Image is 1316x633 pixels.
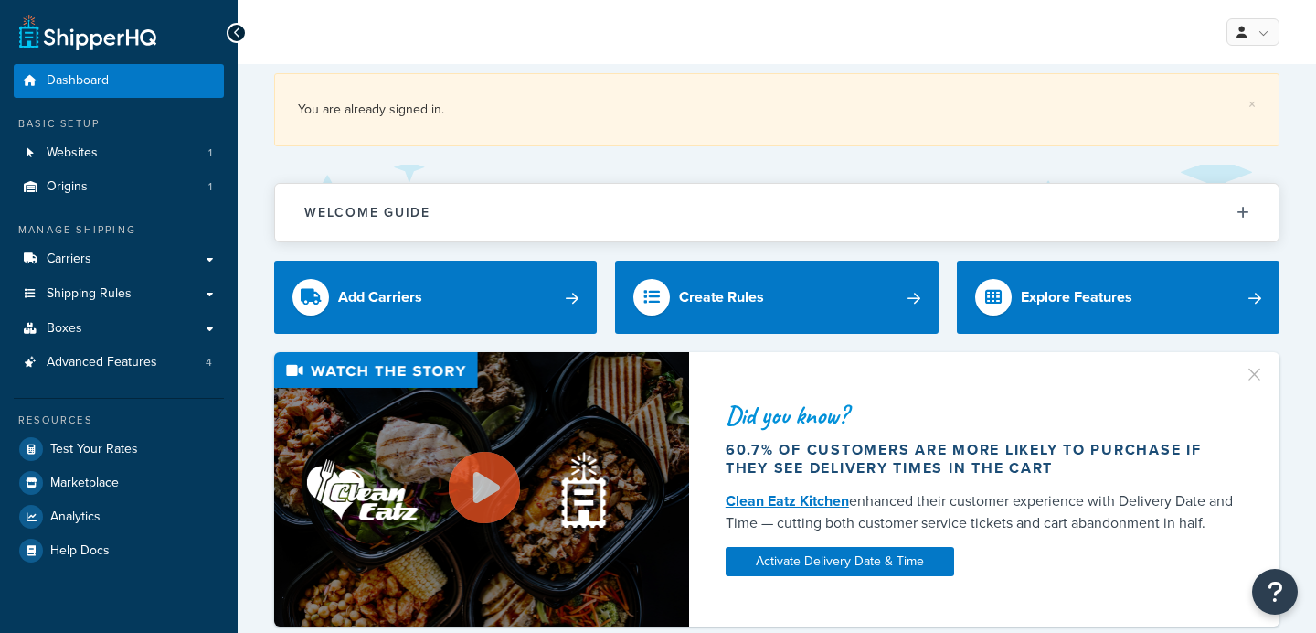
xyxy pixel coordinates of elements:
[14,222,224,238] div: Manage Shipping
[206,355,212,370] span: 4
[14,136,224,170] li: Websites
[208,145,212,161] span: 1
[14,312,224,346] a: Boxes
[14,242,224,276] a: Carriers
[304,206,430,220] h2: Welcome Guide
[726,441,1236,477] div: 60.7% of customers are more likely to purchase if they see delivery times in the cart
[47,179,88,195] span: Origins
[274,352,689,626] img: Video thumbnail
[275,184,1279,241] button: Welcome Guide
[47,355,157,370] span: Advanced Features
[338,284,422,310] div: Add Carriers
[14,467,224,499] a: Marketplace
[47,73,109,89] span: Dashboard
[14,136,224,170] a: Websites1
[957,261,1279,334] a: Explore Features
[50,543,110,559] span: Help Docs
[14,433,224,466] a: Test Your Rates
[679,284,764,310] div: Create Rules
[726,547,954,576] a: Activate Delivery Date & Time
[47,286,132,302] span: Shipping Rules
[208,179,212,195] span: 1
[14,500,224,533] a: Analytics
[14,534,224,567] a: Help Docs
[47,145,98,161] span: Websites
[1252,569,1298,615] button: Open Resource Center
[726,490,1236,534] div: enhanced their customer experience with Delivery Date and Time — cutting both customer service ti...
[726,490,849,511] a: Clean Eatz Kitchen
[615,261,938,334] a: Create Rules
[47,252,91,267] span: Carriers
[14,170,224,204] li: Origins
[14,346,224,380] a: Advanced Features4
[50,476,119,491] span: Marketplace
[14,346,224,380] li: Advanced Features
[1021,284,1132,310] div: Explore Features
[14,170,224,204] a: Origins1
[47,321,82,337] span: Boxes
[50,442,138,457] span: Test Your Rates
[14,413,224,428] div: Resources
[14,64,224,98] a: Dashboard
[726,402,1236,428] div: Did you know?
[298,97,1256,123] div: You are already signed in.
[14,277,224,311] a: Shipping Rules
[14,116,224,132] div: Basic Setup
[274,261,597,334] a: Add Carriers
[1248,97,1256,112] a: ×
[50,510,101,525] span: Analytics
